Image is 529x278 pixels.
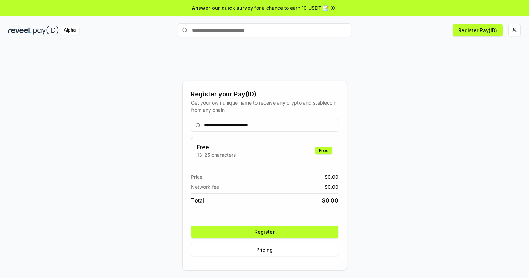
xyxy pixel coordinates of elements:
[60,26,79,35] div: Alpha
[191,183,219,190] span: Network fee
[192,4,253,11] span: Answer our quick survey
[324,173,338,180] span: $ 0.00
[191,99,338,114] div: Get your own unique name to receive any crypto and stablecoin, from any chain
[322,196,338,205] span: $ 0.00
[197,143,236,151] h3: Free
[453,24,503,36] button: Register Pay(ID)
[191,173,202,180] span: Price
[191,196,204,205] span: Total
[33,26,59,35] img: pay_id
[191,89,338,99] div: Register your Pay(ID)
[191,244,338,256] button: Pricing
[315,147,332,154] div: Free
[8,26,32,35] img: reveel_dark
[197,151,236,159] p: 13-25 characters
[254,4,329,11] span: for a chance to earn 10 USDT 📝
[191,226,338,238] button: Register
[324,183,338,190] span: $ 0.00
